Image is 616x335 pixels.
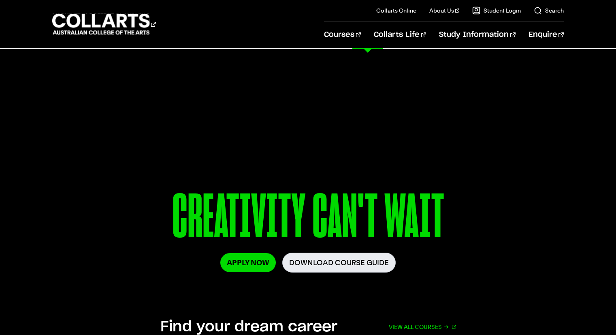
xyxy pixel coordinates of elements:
[220,253,276,272] a: Apply Now
[376,6,416,15] a: Collarts Online
[534,6,564,15] a: Search
[439,21,515,48] a: Study Information
[529,21,564,48] a: Enquire
[429,6,459,15] a: About Us
[282,253,396,273] a: Download Course Guide
[52,13,156,36] div: Go to homepage
[324,21,361,48] a: Courses
[69,186,547,253] p: CREATIVITY CAN'T WAIT
[472,6,521,15] a: Student Login
[374,21,426,48] a: Collarts Life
